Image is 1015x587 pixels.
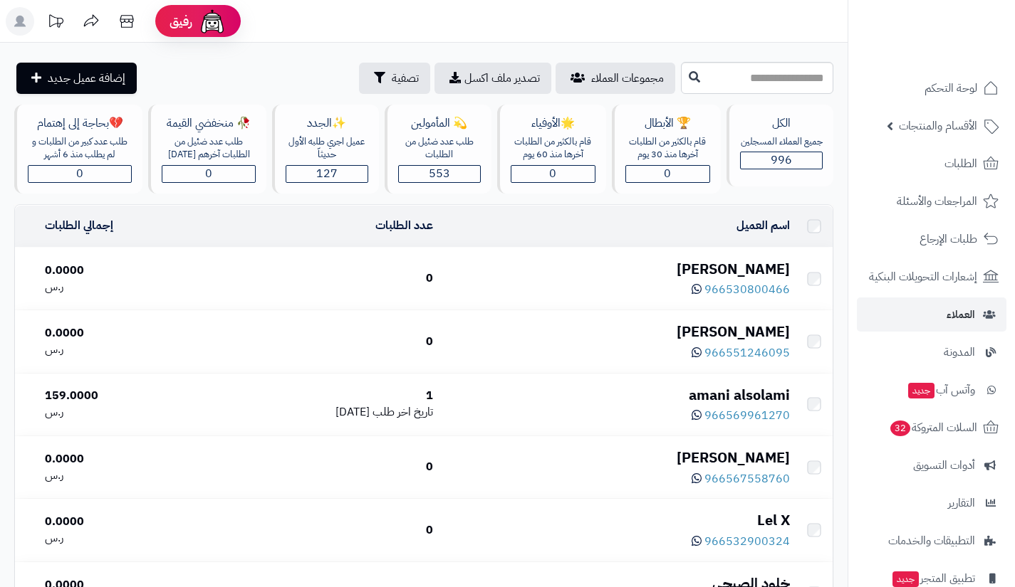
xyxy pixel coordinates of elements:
[890,421,910,436] span: 32
[704,344,790,361] span: 966551246095
[625,115,710,132] div: 🏆 الأبطال
[857,184,1006,218] a: المراجعات والأسئلة
[704,407,790,424] span: 966569961270
[692,281,790,298] a: 966530800466
[913,455,975,475] span: أدوات التسويق
[398,115,481,132] div: 💫 المأمولين
[857,222,1006,256] a: طلبات الإرجاع
[11,105,145,194] a: 💔بحاجة إلى إهتمامطلب عدد كبير من الطلبات و لم يطلب منذ 6 أشهر0
[214,388,433,404] div: 1
[944,342,975,362] span: المدونة
[45,404,202,421] div: ر.س
[162,115,255,132] div: 🥀 منخفضي القيمة
[444,510,790,531] div: Lel X
[444,322,790,342] div: [PERSON_NAME]
[45,325,202,342] div: 0.0000
[857,297,1006,332] a: العملاء
[464,70,540,87] span: تصدير ملف اكسل
[908,383,935,398] span: جديد
[444,259,790,280] div: [PERSON_NAME]
[444,448,790,468] div: [PERSON_NAME]
[269,105,382,194] a: ✨الجددعميل اجري طلبه الأول حديثاّ127
[511,115,595,132] div: 🌟الأوفياء
[771,152,792,169] span: 996
[214,334,433,350] div: 0
[162,135,255,162] div: طلب عدد ضئيل من الطلبات آخرهم [DATE]
[857,147,1006,181] a: الطلبات
[45,263,202,279] div: 0.0000
[549,165,556,182] span: 0
[45,342,202,358] div: ر.س
[857,71,1006,105] a: لوحة التحكم
[736,217,790,234] a: اسم العميل
[28,115,132,132] div: 💔بحاجة إلى إهتمام
[28,135,132,162] div: طلب عدد كبير من الطلبات و لم يطلب منذ 6 أشهر
[45,467,202,484] div: ر.س
[145,105,269,194] a: 🥀 منخفضي القيمةطلب عدد ضئيل من الطلبات آخرهم [DATE]0
[892,571,919,587] span: جديد
[899,116,977,136] span: الأقسام والمنتجات
[857,448,1006,482] a: أدوات التسويق
[948,493,975,513] span: التقارير
[889,418,977,438] span: السلات المتروكة
[45,217,113,234] a: إجمالي الطلبات
[205,165,212,182] span: 0
[382,105,494,194] a: 💫 المأمولينطلب عدد ضئيل من الطلبات553
[664,165,671,182] span: 0
[45,530,202,546] div: ر.س
[214,522,433,539] div: 0
[920,229,977,249] span: طلبات الإرجاع
[286,135,368,162] div: عميل اجري طلبه الأول حديثاّ
[740,135,823,149] div: جميع العملاء المسجلين
[373,403,433,421] span: تاريخ اخر طلب
[398,135,481,162] div: طلب عدد ضئيل من الطلبات
[494,105,609,194] a: 🌟الأوفياءقام بالكثير من الطلبات آخرها منذ 60 يوم0
[45,451,202,467] div: 0.0000
[45,514,202,530] div: 0.0000
[857,335,1006,369] a: المدونة
[556,63,675,94] a: مجموعات العملاء
[888,531,975,551] span: التطبيقات والخدمات
[316,165,338,182] span: 127
[359,63,430,94] button: تصفية
[869,267,977,287] span: إشعارات التحويلات البنكية
[944,154,977,174] span: الطلبات
[857,524,1006,558] a: التطبيقات والخدمات
[434,63,551,94] a: تصدير ملف اكسل
[947,305,975,324] span: العملاء
[198,7,227,36] img: ai-face.png
[375,217,433,234] a: عدد الطلبات
[16,63,137,94] a: إضافة عميل جديد
[704,281,790,298] span: 966530800466
[45,388,202,404] div: 159.0000
[214,459,433,475] div: 0
[214,270,433,287] div: 0
[724,105,836,194] a: الكلجميع العملاء المسجلين996
[45,279,202,295] div: ر.س
[704,470,790,487] span: 966567558760
[511,135,595,162] div: قام بالكثير من الطلبات آخرها منذ 60 يوم
[857,373,1006,407] a: وآتس آبجديد
[918,11,1001,41] img: logo-2.png
[692,533,790,550] a: 966532900324
[692,407,790,424] a: 966569961270
[740,115,823,132] div: الكل
[925,78,977,98] span: لوحة التحكم
[692,344,790,361] a: 966551246095
[857,411,1006,445] a: السلات المتروكة32
[429,165,450,182] span: 553
[392,70,419,87] span: تصفية
[591,70,664,87] span: مجموعات العملاء
[76,165,83,182] span: 0
[897,191,977,211] span: المراجعات والأسئلة
[857,260,1006,294] a: إشعارات التحويلات البنكية
[170,13,192,30] span: رفيق
[692,470,790,487] a: 966567558760
[907,380,975,400] span: وآتس آب
[48,70,125,87] span: إضافة عميل جديد
[625,135,710,162] div: قام بالكثير من الطلبات آخرها منذ 30 يوم
[214,404,433,421] div: [DATE]
[704,533,790,550] span: 966532900324
[38,7,73,39] a: تحديثات المنصة
[609,105,724,194] a: 🏆 الأبطالقام بالكثير من الطلبات آخرها منذ 30 يوم0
